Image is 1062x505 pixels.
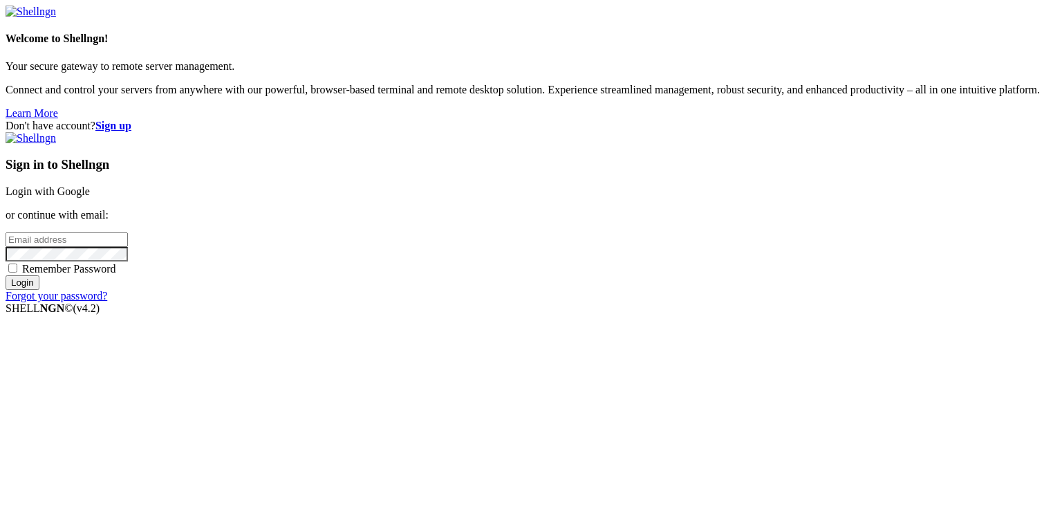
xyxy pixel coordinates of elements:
img: Shellngn [6,6,56,18]
span: 4.2.0 [73,302,100,314]
input: Email address [6,232,128,247]
b: NGN [40,302,65,314]
a: Login with Google [6,185,90,197]
span: SHELL © [6,302,100,314]
p: Your secure gateway to remote server management. [6,60,1056,73]
input: Remember Password [8,264,17,273]
a: Forgot your password? [6,290,107,302]
a: Sign up [95,120,131,131]
a: Learn More [6,107,58,119]
img: Shellngn [6,132,56,145]
h3: Sign in to Shellngn [6,157,1056,172]
div: Don't have account? [6,120,1056,132]
span: Remember Password [22,263,116,275]
input: Login [6,275,39,290]
p: Connect and control your servers from anywhere with our powerful, browser-based terminal and remo... [6,84,1056,96]
p: or continue with email: [6,209,1056,221]
h4: Welcome to Shellngn! [6,33,1056,45]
